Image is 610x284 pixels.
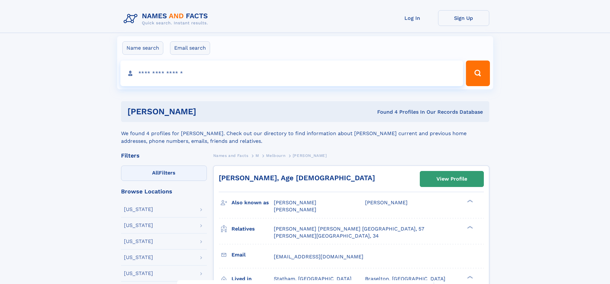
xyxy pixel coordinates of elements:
[121,166,207,181] label: Filters
[124,239,153,244] div: [US_STATE]
[387,10,438,26] a: Log In
[124,271,153,276] div: [US_STATE]
[266,153,285,158] span: Melbourn
[256,153,259,158] span: M
[121,122,489,145] div: We found 4 profiles for [PERSON_NAME]. Check out our directory to find information about [PERSON_...
[365,276,445,282] span: Braselton, [GEOGRAPHIC_DATA]
[365,199,408,206] span: [PERSON_NAME]
[124,255,153,260] div: [US_STATE]
[466,275,473,279] div: ❯
[420,171,484,187] a: View Profile
[436,172,467,186] div: View Profile
[266,151,285,159] a: Melbourn
[274,232,379,239] a: [PERSON_NAME][GEOGRAPHIC_DATA], 34
[170,41,210,55] label: Email search
[124,223,153,228] div: [US_STATE]
[127,108,287,116] h1: [PERSON_NAME]
[152,170,159,176] span: All
[466,199,473,203] div: ❯
[121,189,207,194] div: Browse Locations
[287,109,483,116] div: Found 4 Profiles In Our Records Database
[256,151,259,159] a: M
[232,197,274,208] h3: Also known as
[293,153,327,158] span: [PERSON_NAME]
[274,207,316,213] span: [PERSON_NAME]
[438,10,489,26] a: Sign Up
[466,225,473,229] div: ❯
[274,254,363,260] span: [EMAIL_ADDRESS][DOMAIN_NAME]
[274,225,424,232] a: [PERSON_NAME] [PERSON_NAME] [GEOGRAPHIC_DATA], 57
[219,174,375,182] a: [PERSON_NAME], Age [DEMOGRAPHIC_DATA]
[120,61,463,86] input: search input
[274,276,352,282] span: Statham, [GEOGRAPHIC_DATA]
[121,10,213,28] img: Logo Names and Facts
[466,61,490,86] button: Search Button
[124,207,153,212] div: [US_STATE]
[274,199,316,206] span: [PERSON_NAME]
[121,153,207,158] div: Filters
[213,151,248,159] a: Names and Facts
[232,223,274,234] h3: Relatives
[122,41,163,55] label: Name search
[232,249,274,260] h3: Email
